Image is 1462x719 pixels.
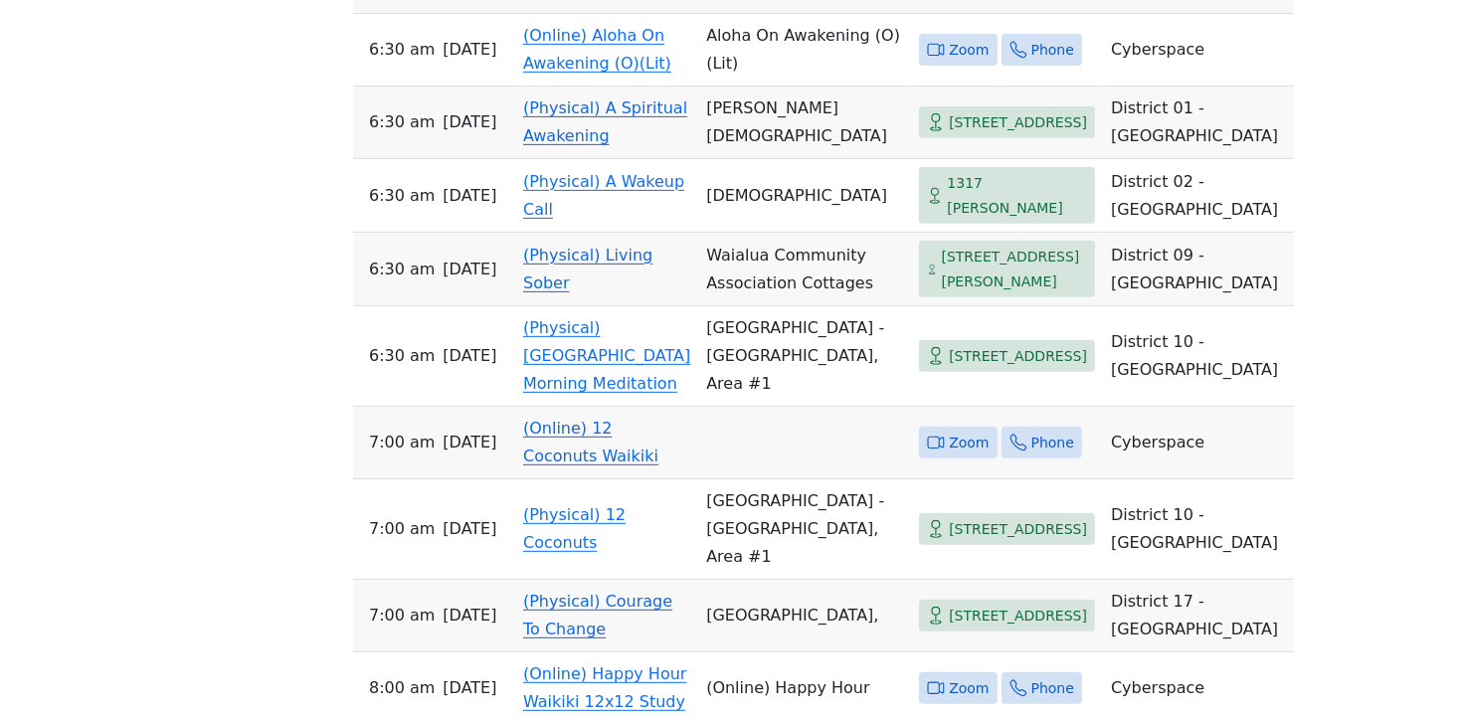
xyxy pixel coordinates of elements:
[443,36,496,64] span: [DATE]
[523,172,684,219] a: (Physical) A Wakeup Call
[1031,431,1074,455] span: Phone
[698,306,911,407] td: [GEOGRAPHIC_DATA] - [GEOGRAPHIC_DATA], Area #1
[443,342,496,370] span: [DATE]
[698,233,911,306] td: Waialua Community Association Cottages
[698,159,911,233] td: [DEMOGRAPHIC_DATA]
[949,676,989,701] span: Zoom
[523,98,687,145] a: (Physical) A Spiritual Awakening
[698,580,911,652] td: [GEOGRAPHIC_DATA],
[949,431,989,455] span: Zoom
[523,419,658,465] a: (Online) 12 Coconuts Waikiki
[523,664,686,711] a: (Online) Happy Hour Waikiki 12x12 Study
[443,602,496,629] span: [DATE]
[369,342,435,370] span: 6:30 AM
[369,602,435,629] span: 7:00 AM
[523,246,652,292] a: (Physical) Living Sober
[949,517,1087,542] span: [STREET_ADDRESS]
[443,429,496,456] span: [DATE]
[443,182,496,210] span: [DATE]
[1031,676,1074,701] span: Phone
[1103,580,1294,652] td: District 17 - [GEOGRAPHIC_DATA]
[698,479,911,580] td: [GEOGRAPHIC_DATA] - [GEOGRAPHIC_DATA], Area #1
[947,171,1087,220] span: 1317 [PERSON_NAME]
[443,108,496,136] span: [DATE]
[523,318,690,393] a: (Physical) [GEOGRAPHIC_DATA] Morning Meditation
[443,515,496,543] span: [DATE]
[1103,479,1294,580] td: District 10 - [GEOGRAPHIC_DATA]
[369,36,435,64] span: 6:30 AM
[698,14,911,87] td: Aloha On Awakening (O) (Lit)
[949,38,989,63] span: Zoom
[698,87,911,159] td: [PERSON_NAME][DEMOGRAPHIC_DATA]
[523,592,672,638] a: (Physical) Courage To Change
[523,26,671,73] a: (Online) Aloha On Awakening (O)(Lit)
[942,245,1088,293] span: [STREET_ADDRESS][PERSON_NAME]
[369,182,435,210] span: 6:30 AM
[1103,407,1294,479] td: Cyberspace
[949,604,1087,629] span: [STREET_ADDRESS]
[369,674,435,702] span: 8:00 AM
[369,108,435,136] span: 6:30 AM
[949,344,1087,369] span: [STREET_ADDRESS]
[1103,87,1294,159] td: District 01 - [GEOGRAPHIC_DATA]
[1103,159,1294,233] td: District 02 - [GEOGRAPHIC_DATA]
[1103,306,1294,407] td: District 10 - [GEOGRAPHIC_DATA]
[443,256,496,283] span: [DATE]
[369,515,435,543] span: 7:00 AM
[949,110,1087,135] span: [STREET_ADDRESS]
[1031,38,1074,63] span: Phone
[369,429,435,456] span: 7:00 AM
[1103,14,1294,87] td: Cyberspace
[369,256,435,283] span: 6:30 AM
[1103,233,1294,306] td: District 09 - [GEOGRAPHIC_DATA]
[443,674,496,702] span: [DATE]
[523,505,626,552] a: (Physical) 12 Coconuts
